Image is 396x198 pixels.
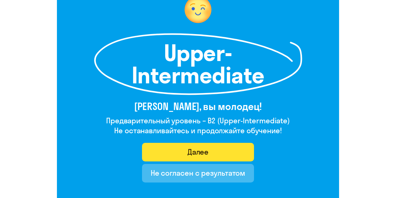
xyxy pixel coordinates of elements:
[142,143,254,161] button: Далее
[151,168,246,178] div: Не согласен с результатом
[106,116,290,125] h4: Предварительный уровень – B2 (Upper-Intermediate)
[187,147,209,157] div: Далее
[106,100,290,112] h3: [PERSON_NAME], вы молодец!
[106,125,290,135] h4: Не останавливайтесь и продолжайте обучение!
[127,42,269,86] h1: Upper-Intermediate
[142,164,254,183] button: Не согласен с результатом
